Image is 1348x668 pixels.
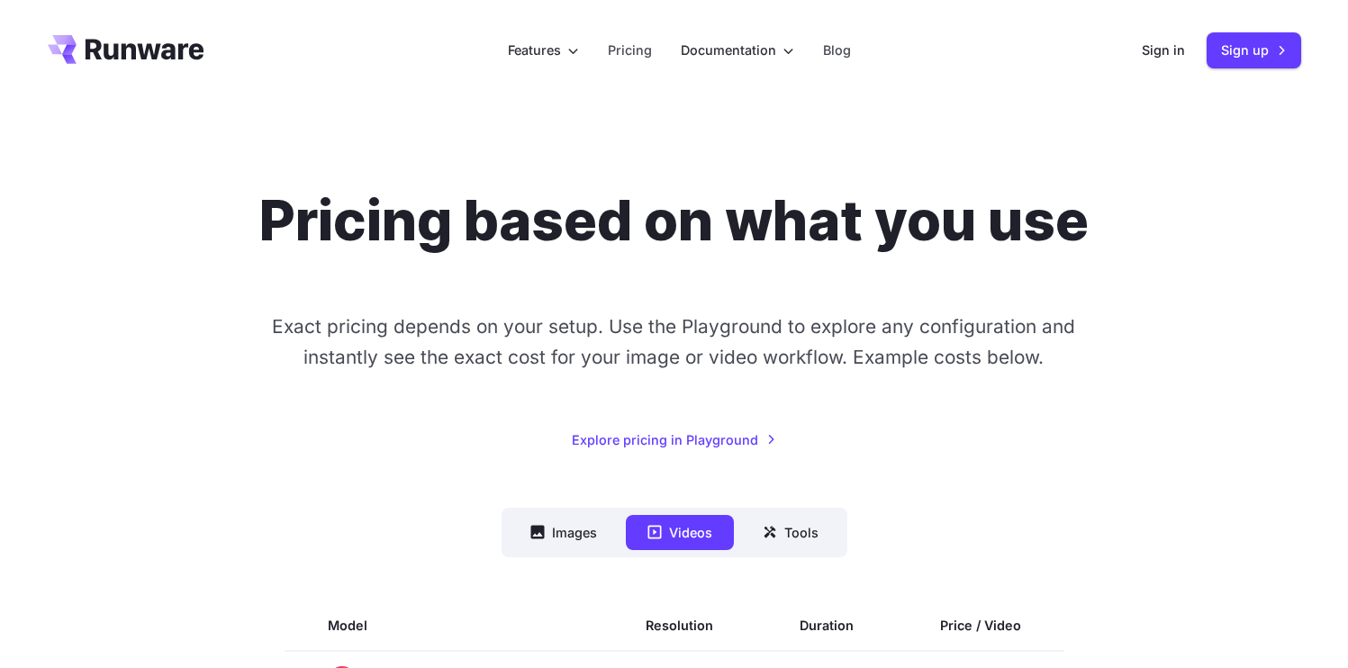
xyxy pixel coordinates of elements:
a: Blog [823,40,851,60]
a: Sign in [1142,40,1185,60]
th: Duration [756,600,897,651]
h1: Pricing based on what you use [259,187,1089,254]
a: Go to / [48,35,204,64]
button: Videos [626,515,734,550]
label: Documentation [681,40,794,60]
a: Pricing [608,40,652,60]
a: Explore pricing in Playground [572,429,776,450]
p: Exact pricing depends on your setup. Use the Playground to explore any configuration and instantl... [235,311,1112,372]
th: Resolution [602,600,756,651]
th: Model [285,600,602,651]
th: Price / Video [897,600,1064,651]
label: Features [508,40,579,60]
button: Tools [741,515,840,550]
a: Sign up [1207,32,1301,68]
button: Images [509,515,619,550]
